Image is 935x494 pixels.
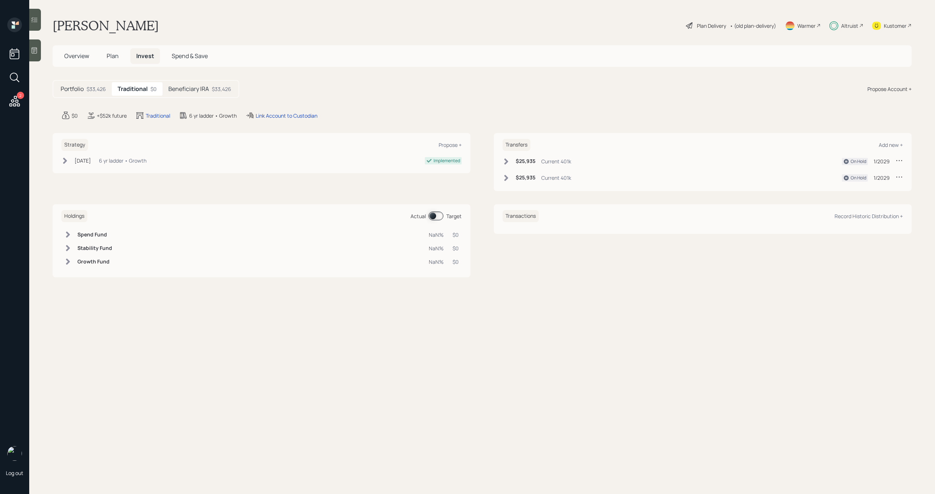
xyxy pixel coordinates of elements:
div: Link Account to Custodian [256,112,317,119]
h6: Holdings [61,210,87,222]
div: 2 [17,92,24,99]
div: Add new + [879,141,903,148]
h6: Growth Fund [77,259,112,265]
div: Record Historic Distribution + [835,213,903,220]
div: $0 [72,112,78,119]
div: NaN% [429,258,444,266]
h6: Transfers [503,139,530,151]
h6: $25,935 [516,175,535,181]
h1: [PERSON_NAME] [53,18,159,34]
h5: Beneficiary IRA [168,85,209,92]
h6: Stability Fund [77,245,112,251]
div: Actual [411,212,426,220]
div: 1/2029 [874,157,890,165]
div: $33,426 [212,85,231,93]
div: Altruist [841,22,858,30]
h6: Strategy [61,139,88,151]
div: • (old plan-delivery) [730,22,776,30]
div: $0 [453,244,459,252]
div: Plan Delivery [697,22,726,30]
div: 6 yr ladder • Growth [99,157,146,164]
div: NaN% [429,231,444,239]
div: 6 yr ladder • Growth [189,112,237,119]
div: Implemented [434,157,460,164]
div: $0 [150,85,157,93]
div: Traditional [146,112,170,119]
div: 1/2029 [874,174,890,182]
h6: Transactions [503,210,539,222]
h5: Traditional [118,85,148,92]
div: Warmer [797,22,816,30]
div: On Hold [851,175,866,181]
div: Propose + [439,141,462,148]
div: On Hold [851,158,866,165]
div: Target [446,212,462,220]
span: Plan [107,52,119,60]
h6: $25,935 [516,158,535,164]
div: [DATE] [75,157,91,164]
div: $0 [453,258,459,266]
h5: Portfolio [61,85,84,92]
div: $33,426 [87,85,106,93]
div: NaN% [429,244,444,252]
div: Kustomer [884,22,907,30]
span: Spend & Save [172,52,208,60]
div: +$52k future [97,112,127,119]
h6: Spend Fund [77,232,112,238]
span: Overview [64,52,89,60]
img: michael-russo-headshot.png [7,446,22,461]
div: Current 401k [541,174,571,182]
span: Invest [136,52,154,60]
div: Propose Account + [867,85,912,93]
div: Current 401k [541,157,571,165]
div: $0 [453,231,459,239]
div: Log out [6,470,23,476]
